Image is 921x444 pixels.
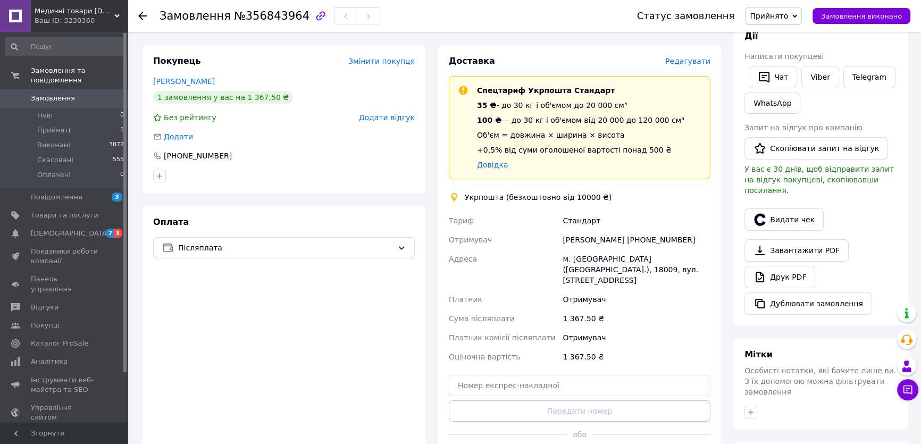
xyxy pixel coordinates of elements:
span: Спецтариф Укрпошта Стандарт [477,86,615,95]
span: Без рейтингу [164,113,216,122]
span: Каталог ProSale [31,339,88,348]
span: Замовлення виконано [821,12,902,20]
div: Укрпошта (безкоштовно від 10000 ₴) [462,192,614,203]
span: Платник комісії післяплати [449,333,556,342]
div: Об'єм = довжина × ширина × висота [477,130,684,140]
span: Тариф [449,216,474,225]
span: Сума післяплати [449,314,515,323]
div: Стандарт [560,211,713,230]
div: - до 30 кг і об'ємом до 20 000 см³ [477,100,684,111]
span: Додати [164,132,193,141]
span: Інструменти веб-майстра та SEO [31,375,98,395]
span: Мітки [744,349,773,359]
span: Управління сайтом [31,403,98,422]
span: 100 ₴ [477,116,501,124]
span: 3 [112,192,122,202]
span: 7 [106,229,114,238]
span: Дії [744,31,758,41]
span: Прийнято [750,12,788,20]
button: Дублювати замовлення [744,292,872,315]
div: Повернутися назад [138,11,147,21]
span: Особисті нотатки, які бачите лише ви. З їх допомогою можна фільтрувати замовлення [744,366,896,396]
button: Скопіювати запит на відгук [744,137,888,160]
span: Виконані [37,140,70,150]
span: Замовлення [160,10,231,22]
a: Завантажити PDF [744,239,849,262]
div: Статус замовлення [637,11,735,21]
div: Ваш ID: 3230360 [35,16,128,26]
button: Чат з покупцем [897,379,918,400]
div: Отримувач [560,328,713,347]
a: Viber [801,66,839,88]
a: Telegram [843,66,895,88]
div: 1 367.50 ₴ [560,347,713,366]
div: — до 30 кг і об'ємом від 20 000 до 120 000 см³ [477,115,684,125]
span: Відгуки [31,303,58,312]
div: Отримувач [560,290,713,309]
span: 0 [120,111,124,120]
span: Показники роботи компанії [31,247,98,266]
div: 1 замовлення у вас на 1 367,50 ₴ [153,91,293,104]
span: Покупці [31,321,60,330]
input: Пошук [5,37,125,56]
span: Платник [449,295,482,304]
span: Післяплата [178,242,393,254]
span: Адреса [449,255,477,263]
a: Довідка [477,161,508,169]
button: Чат [749,66,797,88]
span: Запит на відгук про компанію [744,123,863,132]
span: Замовлення [31,94,75,103]
span: Скасовані [37,155,73,165]
span: Отримувач [449,236,492,244]
span: Повідомлення [31,192,82,202]
span: Редагувати [665,57,710,65]
button: Замовлення виконано [813,8,910,24]
div: м. [GEOGRAPHIC_DATA] ([GEOGRAPHIC_DATA].), 18009, вул. [STREET_ADDRESS] [560,249,713,290]
a: [PERSON_NAME] [153,77,215,86]
span: Оціночна вартість [449,353,520,361]
span: Покупець [153,56,201,66]
span: Прийняті [37,125,70,135]
span: 3 [114,229,122,238]
span: 0 [120,170,124,180]
a: WhatsApp [744,93,800,114]
span: Медичні товари Prasolmed.com.ua [35,6,114,16]
span: У вас є 30 днів, щоб відправити запит на відгук покупцеві, скопіювавши посилання. [744,165,894,195]
span: №356843964 [234,10,309,22]
span: 1 [120,125,124,135]
span: [DEMOGRAPHIC_DATA] [31,229,110,238]
a: Друк PDF [744,266,815,288]
span: або [566,429,592,440]
span: 555 [113,155,124,165]
span: Написати покупцеві [744,52,824,61]
div: [PHONE_NUMBER] [163,150,233,161]
span: Змінити покупця [348,57,415,65]
button: Видати чек [744,208,824,231]
div: 1 367.50 ₴ [560,309,713,328]
input: Номер експрес-накладної [449,375,710,396]
span: Оплата [153,217,189,227]
span: Додати відгук [359,113,415,122]
span: 3872 [109,140,124,150]
div: [PERSON_NAME] [PHONE_NUMBER] [560,230,713,249]
span: Аналітика [31,357,68,366]
span: Доставка [449,56,495,66]
span: Товари та послуги [31,211,98,220]
span: Нові [37,111,53,120]
span: Панель управління [31,274,98,294]
span: Оплачені [37,170,71,180]
span: Замовлення та повідомлення [31,66,128,85]
div: +0,5% від суми оголошеної вартості понад 500 ₴ [477,145,684,155]
span: 35 ₴ [477,101,496,110]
